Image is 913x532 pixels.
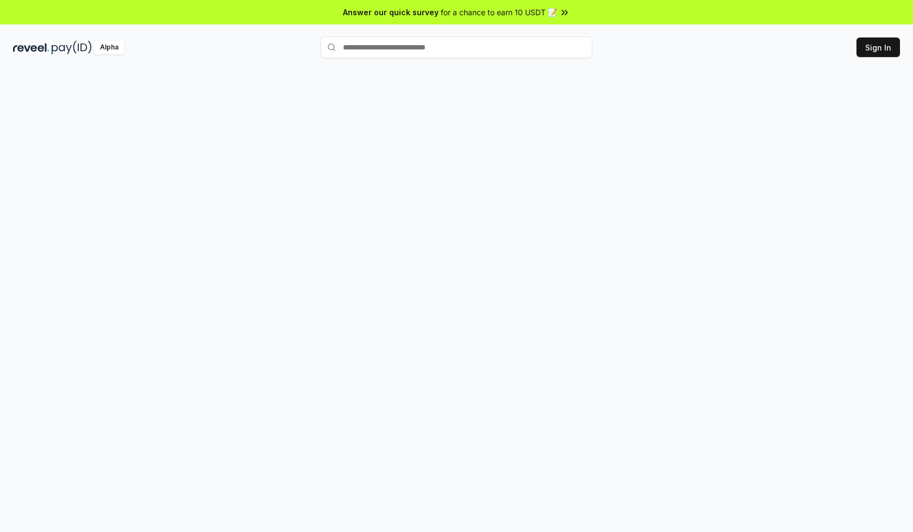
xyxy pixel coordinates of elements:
[94,41,124,54] div: Alpha
[343,7,439,18] span: Answer our quick survey
[441,7,557,18] span: for a chance to earn 10 USDT 📝
[856,37,900,57] button: Sign In
[52,41,92,54] img: pay_id
[13,41,49,54] img: reveel_dark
